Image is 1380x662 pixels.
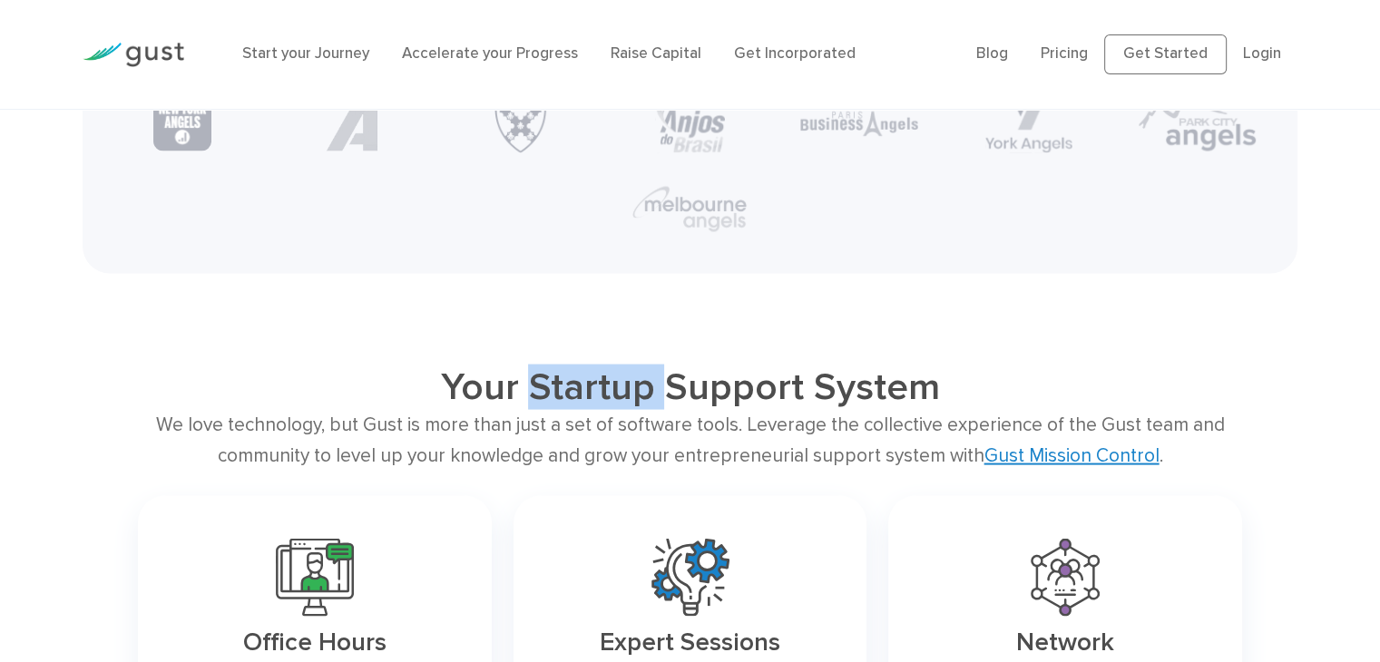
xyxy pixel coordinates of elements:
h2: Your Startup Support System [249,365,1132,410]
img: York Angels [985,92,1072,153]
a: Accelerate your Progress [402,44,578,63]
img: New York Angels [153,93,211,151]
img: Melbourne Angels [631,184,749,235]
img: Partner [322,93,380,151]
a: Login [1243,44,1281,63]
a: Raise Capital [611,44,701,63]
a: Gust Mission Control [984,444,1160,467]
img: Paris Business Angels [800,108,918,137]
a: Start your Journey [242,44,369,63]
img: Gust Logo [83,43,184,67]
img: Anjos Brasil [653,92,726,153]
img: Harvard Business School [489,92,553,153]
a: Pricing [1041,44,1088,63]
a: Blog [976,44,1008,63]
img: Park City Angels [1139,92,1257,153]
a: Get Started [1104,34,1227,74]
a: Get Incorporated [734,44,856,63]
div: We love technology, but Gust is more than just a set of software tools. Leverage the collective e... [138,410,1242,471]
